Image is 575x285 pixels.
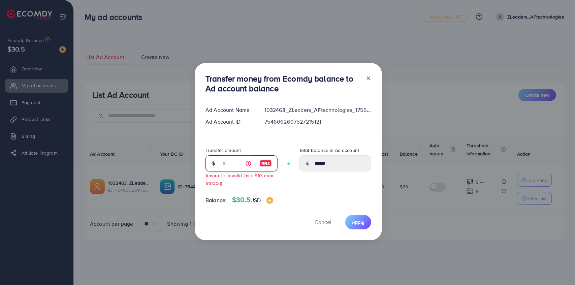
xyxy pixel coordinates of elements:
div: 7546062607527215121 [259,118,377,126]
h4: $30.5 [232,196,273,204]
span: Apply [352,219,364,225]
img: image [260,159,272,167]
h3: Transfer money from Ecomdy balance to Ad account balance [205,74,360,93]
span: USD [250,196,261,204]
label: Transfer amount [205,147,241,154]
span: Cancel [315,218,331,226]
small: Amount is invalid (min: $10, max: $10000) [205,172,274,186]
img: image [266,197,273,204]
button: Cancel [306,215,340,229]
div: Ad Account Name [200,106,259,114]
span: Balance: [205,196,227,204]
div: 1032463_ZLeaders_AFtechnologies_1756954659579 [259,106,377,114]
iframe: Chat [546,255,570,280]
div: Ad Account ID [200,118,259,126]
label: Total balance in ad account [299,147,359,154]
button: Apply [345,215,371,229]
